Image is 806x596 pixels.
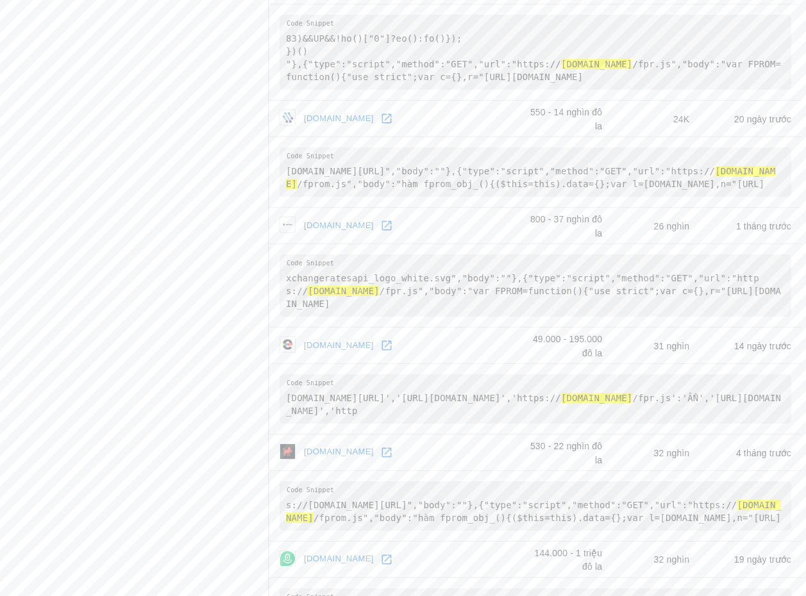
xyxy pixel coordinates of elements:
a: Mở edmentum.com trong cửa sổ mới [377,336,396,355]
font: [DOMAIN_NAME] [304,554,374,564]
img: biểu tượng joturl.com [280,443,296,459]
font: [DOMAIN_NAME] [304,340,374,350]
font: 32 nghìn [654,555,690,565]
font: [DOMAIN_NAME][URL]","body":""},{"type":"script","method":"GET","url":"https:// [286,166,715,176]
font: [DOMAIN_NAME] [304,113,374,123]
font: 1 tháng trước [736,221,791,231]
font: [DOMAIN_NAME] [304,220,374,230]
img: biểu tượng demio.com [280,550,296,567]
a: [DOMAIN_NAME] [301,549,377,569]
font: 24K [673,114,689,124]
font: [DOMAIN_NAME] [561,393,633,403]
font: [DOMAIN_NAME] [304,447,374,457]
font: s://[DOMAIN_NAME][URL]","body":""},{"type":"script","method":"GET","url":"https:// [286,500,737,510]
font: 31 nghìn [654,341,690,351]
font: /fpr.js","body":"var FPROM=function(){"use strict";var c={},r="[URL][DOMAIN_NAME] [286,286,781,309]
font: 49.000 - 195.000 đô la [533,334,602,358]
font: /fprom.js","body":"hàm fprom_obj_(){($this=this).data={};var l=[DOMAIN_NAME],n="[URL] [297,179,764,189]
font: [DOMAIN_NAME][URL]','[URL][DOMAIN_NAME]','https:// [286,393,561,403]
img: biểu tượng catsone.com [280,110,296,126]
a: [DOMAIN_NAME] [301,442,377,462]
font: [DOMAIN_NAME] [308,286,380,296]
font: 20 ngày trước [734,114,791,124]
font: 800 - 37 nghìn đô la [530,214,602,238]
font: [DOMAIN_NAME] [561,59,633,69]
img: biểu tượng exchangeratesapi.io [280,217,296,233]
font: 144.000 - 1 triệu đô la [534,548,602,572]
font: 530 - 22 nghìn đô la [530,441,602,465]
font: })() [286,46,308,56]
a: [DOMAIN_NAME] [301,109,377,129]
font: 4 tháng trước [736,448,791,458]
img: biểu tượng edmentum.com [280,336,296,352]
a: Mở catsone.com trong cửa sổ mới [377,109,396,128]
font: /fpr.js':'ẨN','[URL][DOMAIN_NAME]','http [286,393,781,416]
font: 14 ngày trước [734,341,791,351]
font: 83)&&UP&&!ho()["0"]?eo():fo()}); [286,33,462,44]
font: 26 nghìn [654,221,690,231]
a: [DOMAIN_NAME] [301,336,377,356]
font: 550 - 14 nghìn đô la [530,107,602,131]
font: 19 ngày trước [734,555,791,565]
font: xchangeratesapi_logo_white.svg","body":""},{"type":"script","method":"GET","url":"https:// [286,273,759,296]
font: "},{"type":"script","method":"GET","url":"https:// [286,59,561,69]
a: Mở joturl.com trong cửa sổ mới [377,443,396,462]
a: [DOMAIN_NAME] [301,216,377,236]
font: /fprom.js","body":"hàm fprom_obj_(){($this=this).data={};var l=[DOMAIN_NAME],n="[URL] [314,513,781,523]
font: [DOMAIN_NAME] [286,166,776,189]
a: Mở demio.com trong cửa sổ mới [377,550,396,569]
font: 32 nghìn [654,448,690,458]
font: [DOMAIN_NAME] [286,500,781,523]
a: Mở exchangeratesapi.io trong cửa sổ mới [377,216,396,235]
